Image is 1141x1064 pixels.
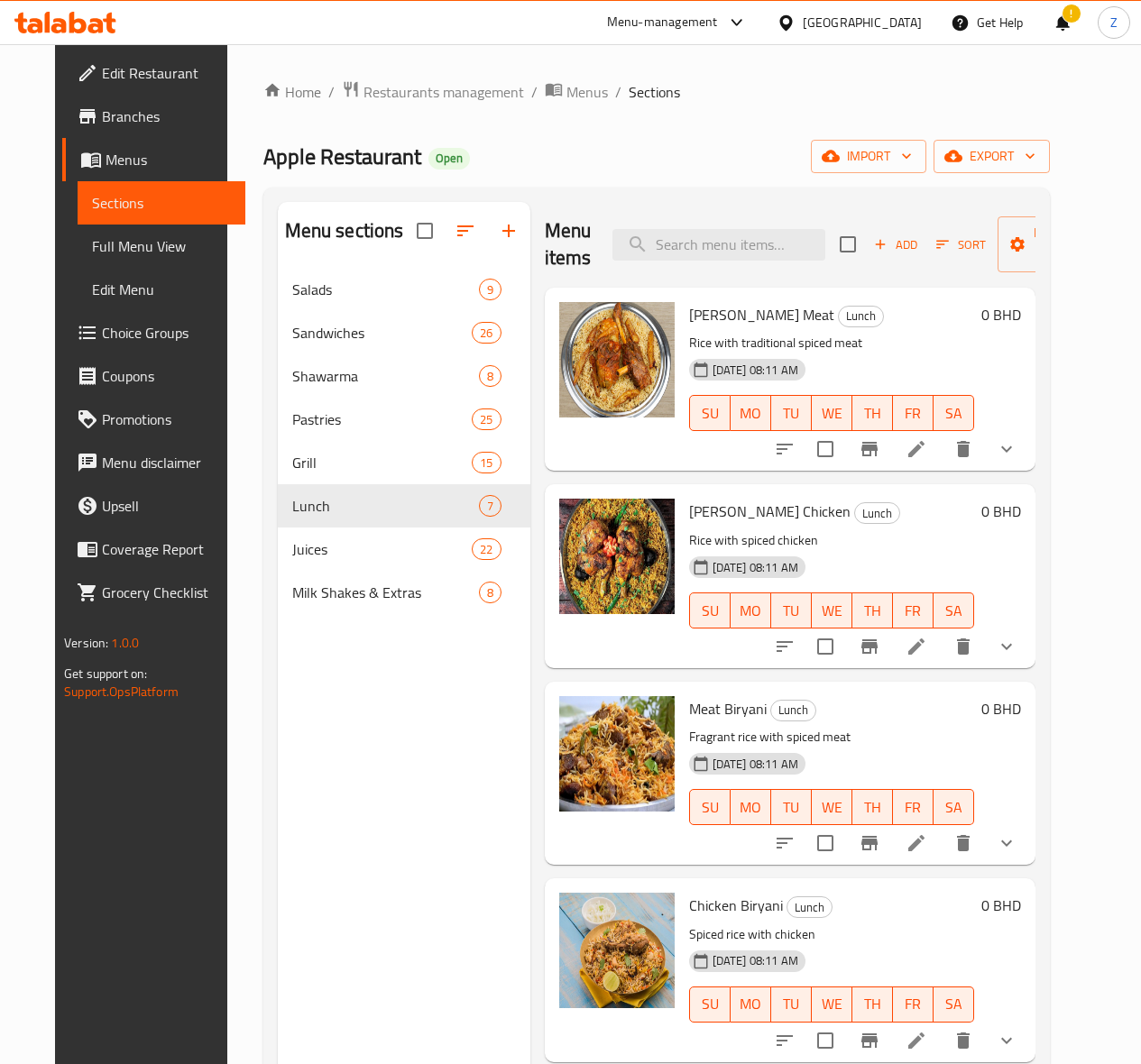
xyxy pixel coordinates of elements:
button: Manage items [998,216,1118,272]
button: MO [731,592,771,628]
button: WE [812,789,852,825]
button: import [811,140,926,173]
button: SA [934,789,974,825]
span: TH [860,794,886,821]
span: [DATE] 08:11 AM [705,756,805,773]
button: show more [985,1019,1028,1062]
div: items [479,495,501,517]
span: Select to update [806,430,844,468]
span: Edit Restaurant [102,62,231,84]
span: TU [778,991,805,1017]
div: Shawarma [292,365,479,387]
span: 26 [473,325,500,342]
span: Juices [292,538,473,560]
div: Salads9 [278,268,530,311]
a: Full Menu View [78,225,245,268]
span: 8 [480,584,501,601]
svg: Show Choices [996,832,1017,854]
span: 8 [480,368,501,385]
div: Grill15 [278,441,530,484]
span: MO [738,400,764,427]
span: Lunch [771,700,815,720]
div: Lunch [770,700,816,721]
div: Sandwiches26 [278,311,530,354]
span: Version: [64,631,108,655]
span: SA [941,598,967,624]
a: Choice Groups [62,311,245,354]
div: Menu-management [607,12,718,33]
span: 1.0.0 [111,631,139,655]
button: MO [731,789,771,825]
button: Sort [932,231,990,259]
span: Apple Restaurant [263,136,421,177]
p: Fragrant rice with spiced meat [689,726,974,748]
span: Select to update [806,628,844,665]
button: TH [852,986,893,1023]
span: WE [819,991,845,1017]
button: SU [689,592,731,628]
div: items [472,322,501,344]
span: Get support on: [64,662,147,685]
h6: 0 BHD [981,696,1021,721]
span: Upsell [102,495,231,517]
div: Lunch [838,306,884,327]
span: Menu disclaimer [102,452,231,473]
img: Chicken Biryani [559,893,675,1008]
span: Sections [629,81,680,103]
button: FR [893,789,934,825]
button: TU [771,592,812,628]
span: SU [697,400,723,427]
span: Sort [936,234,986,255]
div: items [472,408,501,430]
span: [DATE] 08:11 AM [705,362,805,379]
h6: 0 BHD [981,302,1021,327]
span: Choice Groups [102,322,231,344]
span: export [948,145,1035,168]
a: Edit menu item [906,832,927,854]
h6: 0 BHD [981,499,1021,524]
button: FR [893,395,934,431]
a: Branches [62,95,245,138]
a: Edit Restaurant [62,51,245,95]
h2: Menu items [545,217,592,271]
button: Branch-specific-item [848,821,891,865]
h2: Menu sections [285,217,404,244]
span: 15 [473,454,500,472]
div: Juices22 [278,527,530,571]
button: TU [771,986,812,1023]
svg: Show Choices [996,636,1017,657]
button: delete [942,1019,985,1062]
button: WE [812,395,852,431]
span: Sort sections [444,209,487,252]
svg: Show Choices [996,438,1017,460]
span: Lunch [855,503,899,524]
div: items [479,365,501,387]
div: Salads [292,279,479,300]
span: 22 [473,541,500,558]
button: TU [771,395,812,431]
span: TU [778,598,805,624]
span: Manage items [1012,222,1104,267]
div: [GEOGRAPHIC_DATA] [803,13,922,32]
span: SA [941,991,967,1017]
span: Menus [106,149,231,170]
button: FR [893,986,934,1023]
span: TH [860,991,886,1017]
span: Open [428,151,470,166]
a: Home [263,81,321,103]
div: Open [428,148,470,170]
button: export [934,140,1050,173]
span: Milk Shakes & Extras [292,582,479,603]
span: Full Menu View [92,235,231,257]
span: Promotions [102,408,231,430]
p: Rice with traditional spiced meat [689,332,974,354]
button: Branch-specific-item [848,1019,891,1062]
div: Lunch [787,896,833,918]
span: FR [900,400,926,427]
span: Meat Biryani [689,695,767,722]
span: Add [871,234,920,255]
span: TU [778,400,805,427]
span: Coverage Report [102,538,231,560]
a: Coupons [62,354,245,398]
div: Pastries25 [278,398,530,441]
